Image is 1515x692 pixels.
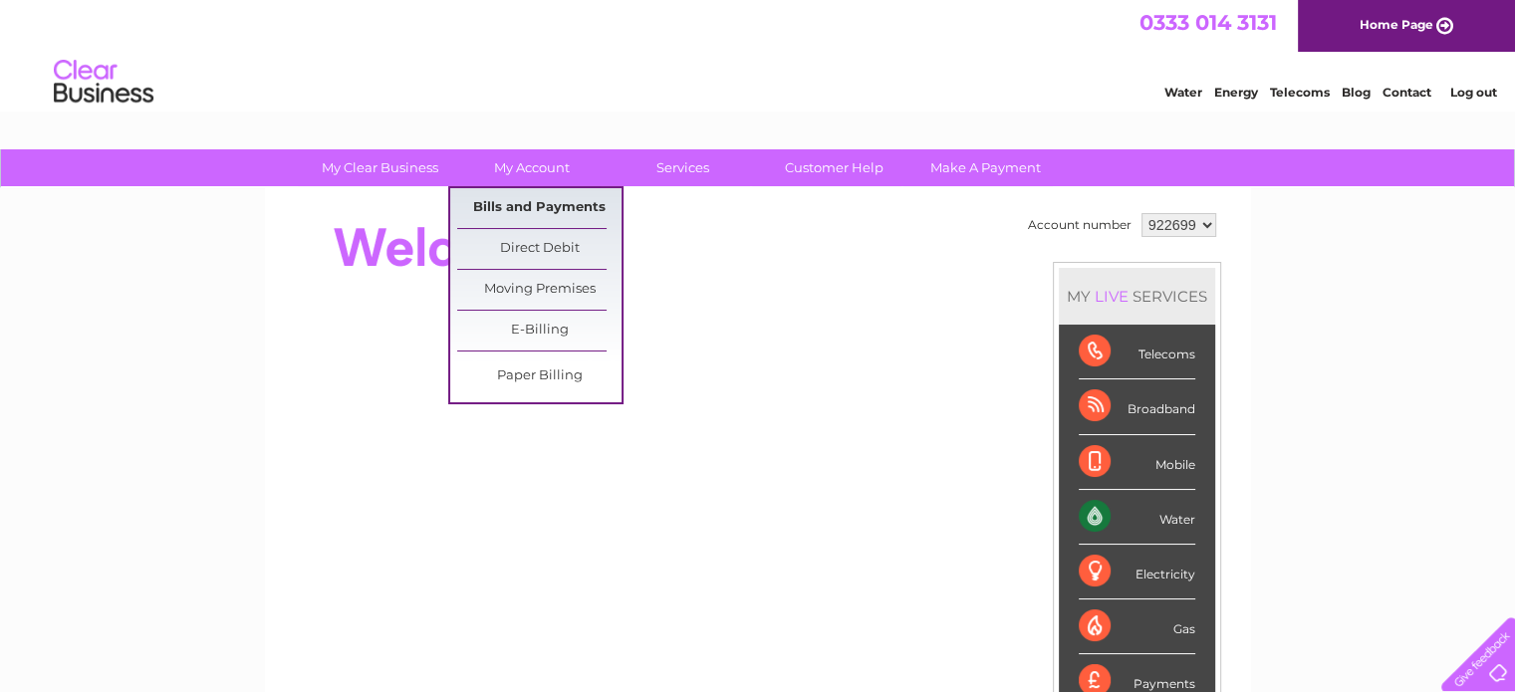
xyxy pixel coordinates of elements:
a: My Clear Business [298,149,462,186]
a: Bills and Payments [457,188,622,228]
div: Broadband [1079,379,1195,434]
div: Clear Business is a trading name of Verastar Limited (registered in [GEOGRAPHIC_DATA] No. 3667643... [288,11,1229,97]
a: 0333 014 3131 [1139,10,1277,35]
div: Mobile [1079,435,1195,490]
td: Account number [1023,208,1136,242]
a: Water [1164,85,1202,100]
a: Direct Debit [457,229,622,269]
a: E-Billing [457,311,622,350]
a: Telecoms [1270,85,1330,100]
a: Paper Billing [457,356,622,396]
div: MY SERVICES [1059,268,1215,325]
img: logo.png [53,52,154,113]
a: Make A Payment [903,149,1068,186]
a: Blog [1342,85,1371,100]
a: Moving Premises [457,270,622,310]
div: Telecoms [1079,325,1195,379]
div: Gas [1079,599,1195,654]
div: Electricity [1079,545,1195,599]
a: Customer Help [752,149,916,186]
a: My Account [449,149,614,186]
a: Services [601,149,765,186]
a: Log out [1449,85,1496,100]
a: Energy [1214,85,1258,100]
div: Water [1079,490,1195,545]
a: Contact [1383,85,1431,100]
div: LIVE [1091,287,1133,306]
